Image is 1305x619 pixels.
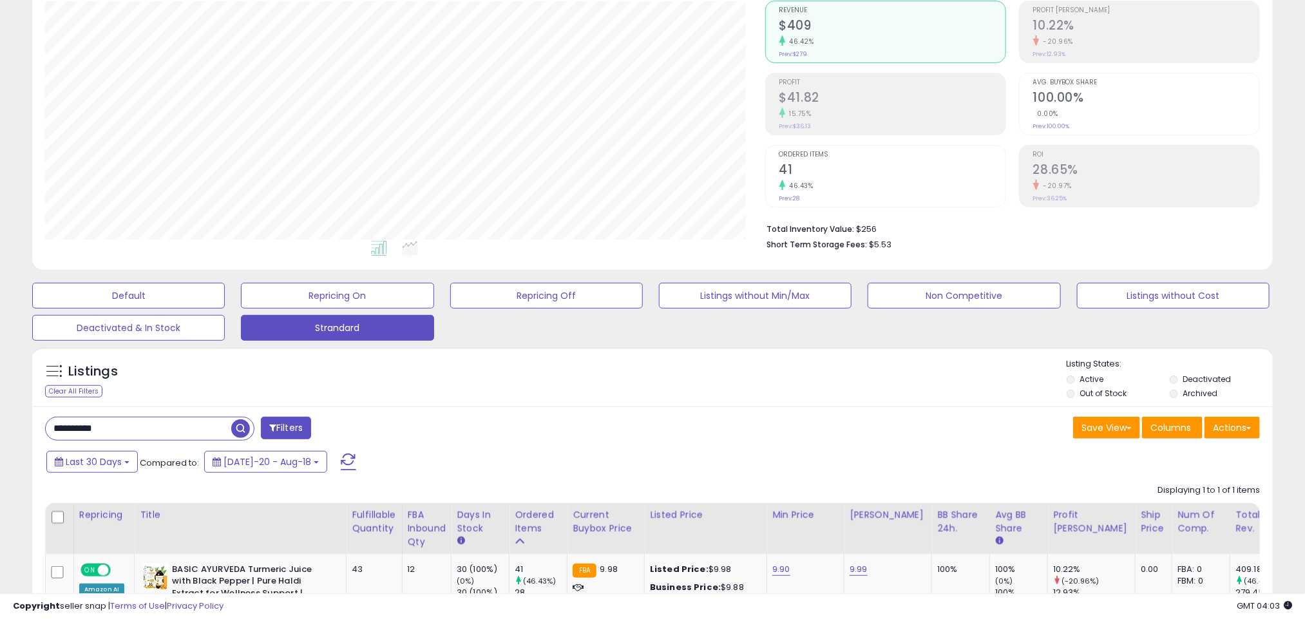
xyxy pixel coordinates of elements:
div: [PERSON_NAME] [850,508,926,522]
strong: Copyright [13,600,60,612]
button: Non Competitive [868,283,1060,309]
small: Prev: $36.13 [779,122,812,130]
small: (0%) [457,576,475,586]
small: -20.97% [1039,181,1072,191]
div: seller snap | | [13,600,224,613]
div: Avg BB Share [995,508,1042,535]
label: Archived [1183,388,1217,399]
h2: 100.00% [1033,90,1259,108]
small: (0%) [995,576,1013,586]
a: Privacy Policy [167,600,224,612]
div: Profit [PERSON_NAME] [1053,508,1130,535]
div: 30 (100%) [457,564,509,575]
p: Listing States: [1067,358,1273,370]
div: 12 [408,564,442,575]
label: Active [1080,374,1104,385]
button: Actions [1205,417,1260,439]
h5: Listings [68,363,118,381]
span: Columns [1150,421,1191,434]
small: Prev: 100.00% [1033,122,1070,130]
div: Total Rev. [1235,508,1282,535]
span: ROI [1033,151,1259,158]
button: Listings without Min/Max [659,283,852,309]
small: 46.42% [785,37,814,46]
button: [DATE]-20 - Aug-18 [204,451,327,473]
div: Days In Stock [457,508,504,535]
div: Listed Price [650,508,761,522]
span: Profit [779,79,1005,86]
div: Num of Comp. [1177,508,1224,535]
span: Last 30 Days [66,455,122,468]
small: Prev: $279 [779,50,808,58]
div: Clear All Filters [45,385,102,397]
div: 10.22% [1053,564,1135,575]
span: $5.53 [870,238,892,251]
small: -20.96% [1039,37,1074,46]
small: 0.00% [1033,109,1059,119]
div: Title [140,508,341,522]
button: Repricing Off [450,283,643,309]
div: Min Price [772,508,839,522]
h2: 41 [779,162,1005,180]
b: Total Inventory Value: [767,224,855,234]
button: Repricing On [241,283,433,309]
div: FBM: 0 [1177,575,1220,587]
small: Avg BB Share. [995,535,1003,547]
span: Compared to: [140,457,199,469]
img: 51n9W-LR9qL._SL40_.jpg [143,564,169,589]
small: (46.42%) [1244,576,1277,586]
b: Short Term Storage Fees: [767,239,868,250]
div: Fulfillable Quantity [352,508,396,535]
div: FBA: 0 [1177,564,1220,575]
span: Profit [PERSON_NAME] [1033,7,1259,14]
a: Terms of Use [110,600,165,612]
span: Avg. Buybox Share [1033,79,1259,86]
div: Repricing [79,508,129,522]
b: Listed Price: [650,563,709,575]
h2: 10.22% [1033,18,1259,35]
button: Deactivated & In Stock [32,315,225,341]
small: (-20.96%) [1062,576,1099,586]
button: Columns [1142,417,1203,439]
div: BB Share 24h. [937,508,984,535]
div: Displaying 1 to 1 of 1 items [1157,484,1260,497]
div: 41 [515,564,567,575]
button: Save View [1073,417,1140,439]
h2: $41.82 [779,90,1005,108]
li: $256 [767,220,1250,236]
div: 409.18 [1235,564,1288,575]
span: ON [82,564,98,575]
span: Ordered Items [779,151,1005,158]
small: 46.43% [785,181,814,191]
small: FBA [573,564,596,578]
div: FBA inbound Qty [408,508,446,549]
h2: 28.65% [1033,162,1259,180]
div: $9.98 [650,564,757,575]
span: [DATE]-20 - Aug-18 [224,455,311,468]
div: Current Buybox Price [573,508,639,535]
button: Strandard [241,315,433,341]
div: 100% [937,564,980,575]
button: Last 30 Days [46,451,138,473]
button: Default [32,283,225,309]
a: 9.99 [850,563,868,576]
a: 9.90 [772,563,790,576]
div: 43 [352,564,392,575]
label: Out of Stock [1080,388,1127,399]
small: 15.75% [785,109,812,119]
div: 0.00 [1141,564,1162,575]
span: 9.98 [600,563,618,575]
label: Deactivated [1183,374,1231,385]
div: 100% [995,564,1047,575]
div: Ordered Items [515,508,562,535]
small: Days In Stock. [457,535,464,547]
small: Prev: 12.93% [1033,50,1066,58]
span: 2025-09-18 04:03 GMT [1237,600,1292,612]
h2: $409 [779,18,1005,35]
div: Ship Price [1141,508,1167,535]
small: (46.43%) [523,576,556,586]
span: Revenue [779,7,1005,14]
button: Filters [261,417,311,439]
small: Prev: 36.25% [1033,195,1067,202]
button: Listings without Cost [1077,283,1270,309]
